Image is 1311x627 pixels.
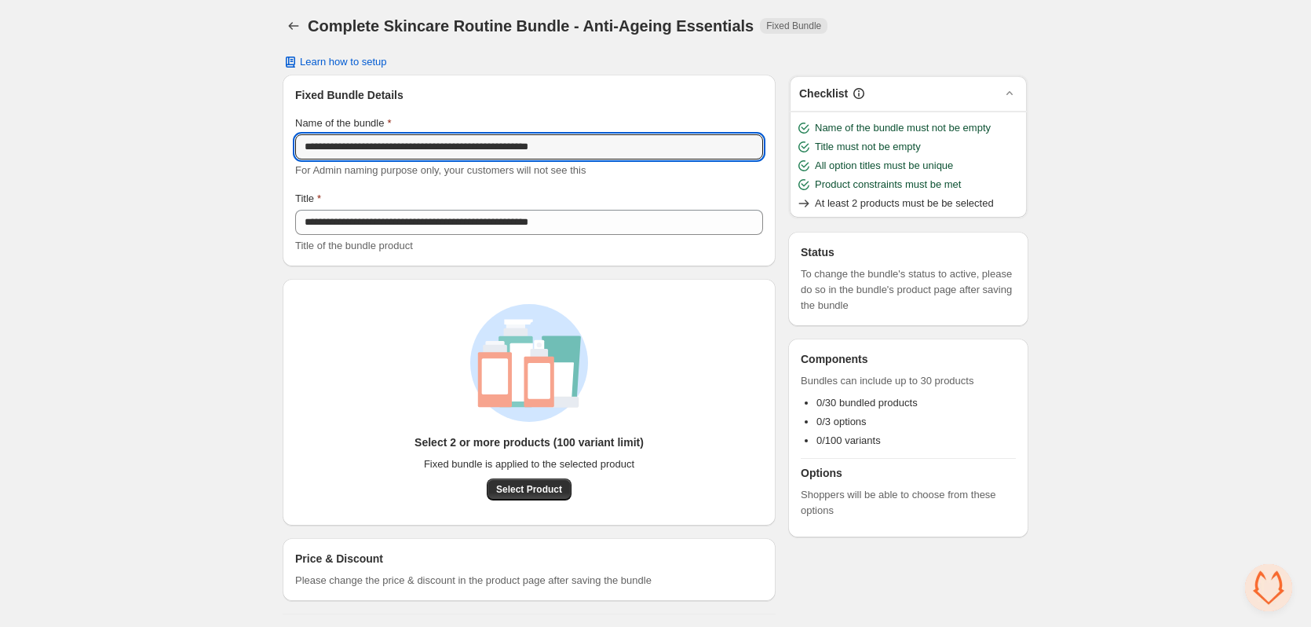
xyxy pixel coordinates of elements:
span: To change the bundle's status to active, please do so in the bundle's product page after saving t... [801,266,1016,313]
span: At least 2 products must be be selected [815,196,994,211]
button: Select Product [487,478,572,500]
span: Select Product [496,483,562,496]
h3: Options [801,465,1016,481]
span: All option titles must be unique [815,158,953,174]
span: Fixed Bundle [766,20,821,32]
span: Please change the price & discount in the product page after saving the bundle [295,573,652,588]
div: Open chat [1245,564,1292,611]
button: Learn how to setup [273,51,396,73]
h3: Fixed Bundle Details [295,87,763,103]
span: Name of the bundle must not be empty [815,120,991,136]
span: Bundles can include up to 30 products [801,373,1016,389]
h3: Price & Discount [295,551,383,566]
span: Learn how to setup [300,56,387,68]
span: 0/30 bundled products [816,397,918,409]
h3: Checklist [799,86,848,101]
span: For Admin naming purpose only, your customers will not see this [295,164,586,176]
h3: Select 2 or more products (100 variant limit) [414,434,644,450]
span: Shoppers will be able to choose from these options [801,487,1016,519]
label: Name of the bundle [295,115,392,131]
h1: Complete Skincare Routine Bundle - Anti-Ageing Essentials [308,16,754,35]
span: 0/3 options [816,416,867,427]
h3: Components [801,351,868,367]
span: Title of the bundle product [295,240,413,251]
button: Back [283,15,305,37]
span: Fixed bundle is applied to the selected product [424,456,634,472]
span: Product constraints must be met [815,177,961,192]
span: 0/100 variants [816,434,881,446]
span: Title must not be empty [815,139,921,155]
h3: Status [801,244,1016,260]
label: Title [295,191,321,207]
